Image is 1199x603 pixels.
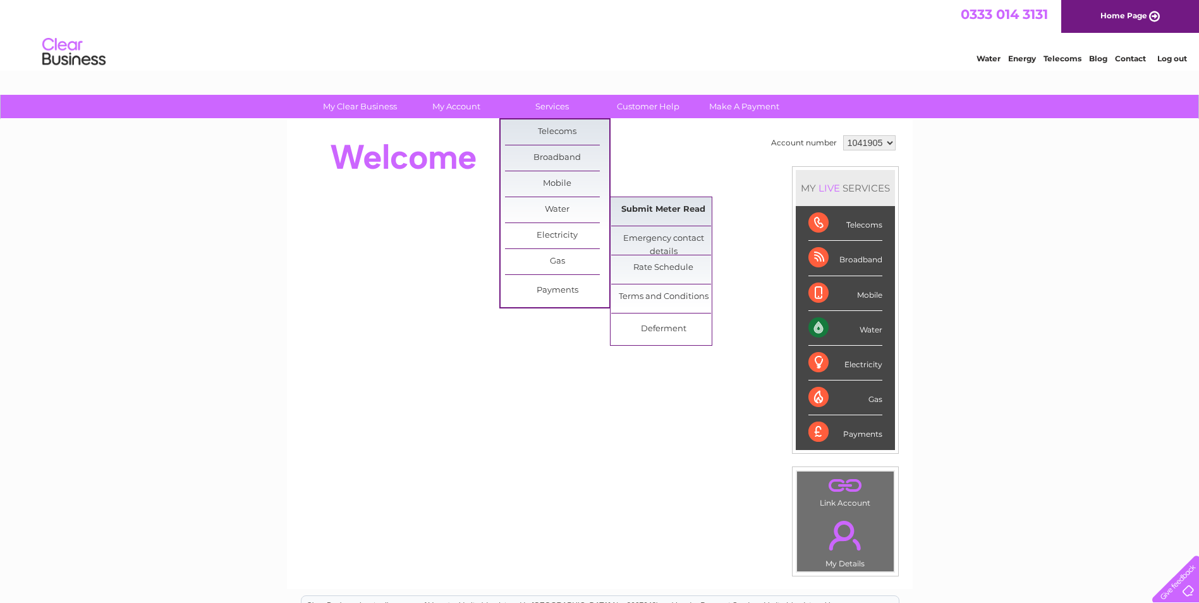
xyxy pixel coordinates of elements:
[796,170,895,206] div: MY SERVICES
[1044,54,1081,63] a: Telecoms
[505,197,609,222] a: Water
[808,206,882,241] div: Telecoms
[1008,54,1036,63] a: Energy
[611,197,715,222] a: Submit Meter Read
[404,95,508,118] a: My Account
[505,119,609,145] a: Telecoms
[1089,54,1107,63] a: Blog
[301,7,899,61] div: Clear Business is a trading name of Verastar Limited (registered in [GEOGRAPHIC_DATA] No. 3667643...
[308,95,412,118] a: My Clear Business
[808,311,882,346] div: Water
[692,95,796,118] a: Make A Payment
[505,171,609,197] a: Mobile
[800,513,891,557] a: .
[808,381,882,415] div: Gas
[768,132,840,154] td: Account number
[505,223,609,248] a: Electricity
[961,6,1048,22] a: 0333 014 3131
[42,33,106,71] img: logo.png
[977,54,1001,63] a: Water
[1115,54,1146,63] a: Contact
[808,241,882,276] div: Broadband
[796,471,894,511] td: Link Account
[505,145,609,171] a: Broadband
[800,475,891,497] a: .
[611,255,715,281] a: Rate Schedule
[796,510,894,572] td: My Details
[505,249,609,274] a: Gas
[808,346,882,381] div: Electricity
[808,276,882,311] div: Mobile
[611,284,715,310] a: Terms and Conditions
[816,182,843,194] div: LIVE
[611,317,715,342] a: Deferment
[808,415,882,449] div: Payments
[1157,54,1187,63] a: Log out
[596,95,700,118] a: Customer Help
[505,278,609,303] a: Payments
[611,226,715,252] a: Emergency contact details
[500,95,604,118] a: Services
